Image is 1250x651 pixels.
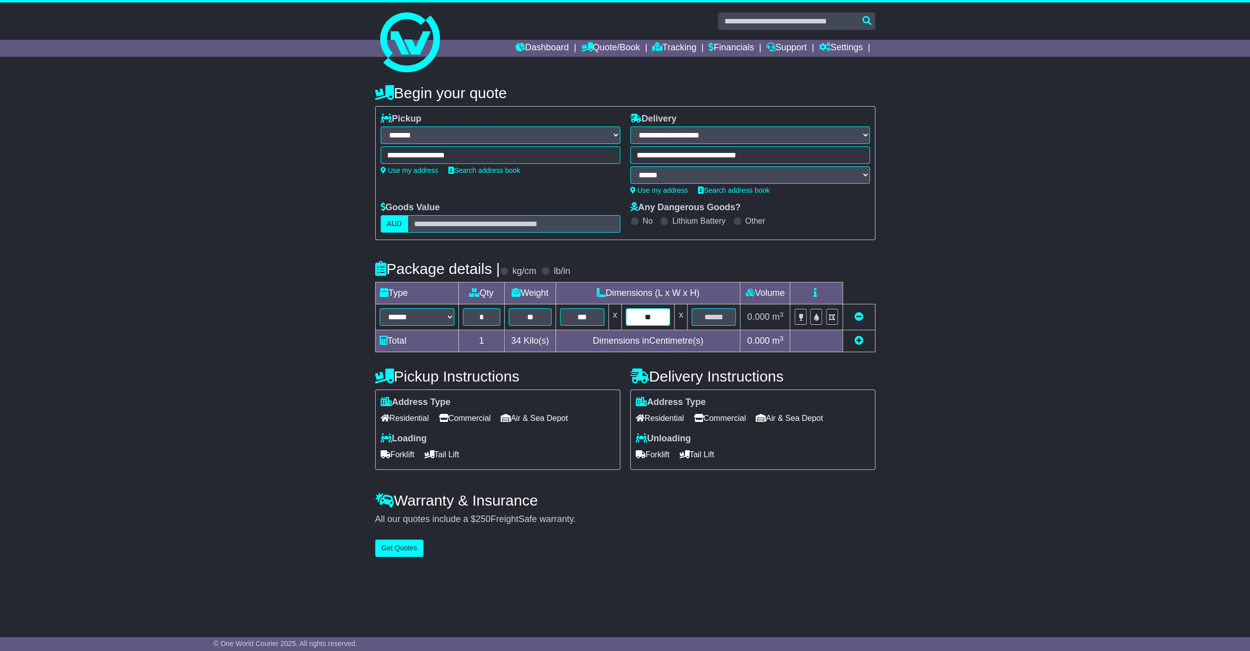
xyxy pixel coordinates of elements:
span: Air & Sea Depot [501,410,568,426]
td: 1 [458,330,505,352]
span: 0.000 [747,312,770,322]
span: © One World Courier 2025. All rights reserved. [213,640,357,648]
label: kg/cm [512,266,536,277]
span: Tail Lift [680,447,714,462]
label: Other [745,216,765,226]
button: Get Quotes [375,539,424,557]
td: Weight [505,282,556,304]
span: Air & Sea Depot [756,410,823,426]
td: Type [375,282,458,304]
span: 0.000 [747,336,770,346]
span: Residential [636,410,684,426]
td: Dimensions (L x W x H) [556,282,740,304]
a: Settings [819,40,863,57]
label: lb/in [554,266,570,277]
td: x [608,304,621,330]
label: Address Type [636,397,706,408]
span: Commercial [439,410,491,426]
a: Financials [708,40,754,57]
label: No [643,216,653,226]
h4: Pickup Instructions [375,368,620,385]
h4: Begin your quote [375,85,875,101]
label: Loading [381,433,427,444]
span: Tail Lift [424,447,459,462]
label: Pickup [381,114,421,125]
td: Dimensions in Centimetre(s) [556,330,740,352]
a: Support [766,40,807,57]
a: Use my address [630,186,688,194]
label: Goods Value [381,202,440,213]
h4: Package details | [375,260,500,277]
span: m [772,312,784,322]
span: Residential [381,410,429,426]
a: Search address book [448,166,520,174]
label: Delivery [630,114,677,125]
a: Use my address [381,166,438,174]
a: Remove this item [854,312,863,322]
a: Quote/Book [581,40,640,57]
sup: 3 [780,311,784,318]
a: Tracking [652,40,696,57]
span: 34 [511,336,521,346]
label: Lithium Battery [672,216,725,226]
sup: 3 [780,335,784,342]
h4: Warranty & Insurance [375,492,875,509]
a: Add new item [854,336,863,346]
td: x [675,304,688,330]
span: m [772,336,784,346]
span: 250 [476,514,491,524]
td: Qty [458,282,505,304]
a: Search address book [698,186,770,194]
td: Kilo(s) [505,330,556,352]
span: Commercial [694,410,746,426]
label: Any Dangerous Goods? [630,202,741,213]
td: Volume [740,282,790,304]
h4: Delivery Instructions [630,368,875,385]
a: Dashboard [516,40,569,57]
label: Address Type [381,397,451,408]
div: All our quotes include a $ FreightSafe warranty. [375,514,875,525]
span: Forklift [381,447,415,462]
td: Total [375,330,458,352]
span: Forklift [636,447,670,462]
label: Unloading [636,433,691,444]
label: AUD [381,215,409,233]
